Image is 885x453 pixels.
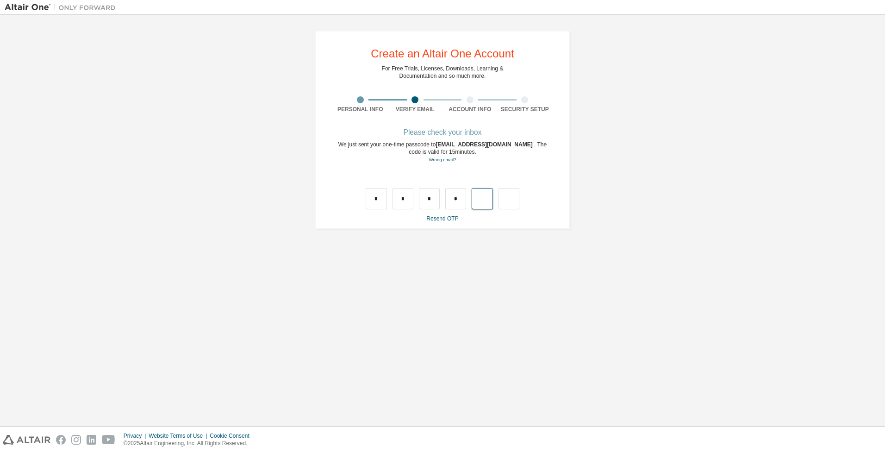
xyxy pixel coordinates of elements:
[426,215,458,222] a: Resend OTP
[333,130,552,135] div: Please check your inbox
[382,65,504,80] div: For Free Trials, Licenses, Downloads, Learning & Documentation and so much more.
[333,141,552,164] div: We just sent your one-time passcode to . The code is valid for 15 minutes.
[498,106,553,113] div: Security Setup
[371,48,514,59] div: Create an Altair One Account
[87,435,96,445] img: linkedin.svg
[436,141,534,148] span: [EMAIL_ADDRESS][DOMAIN_NAME]
[442,106,498,113] div: Account Info
[210,432,255,440] div: Cookie Consent
[5,3,120,12] img: Altair One
[124,432,149,440] div: Privacy
[429,157,456,162] a: Go back to the registration form
[3,435,50,445] img: altair_logo.svg
[56,435,66,445] img: facebook.svg
[149,432,210,440] div: Website Terms of Use
[102,435,115,445] img: youtube.svg
[333,106,388,113] div: Personal Info
[71,435,81,445] img: instagram.svg
[388,106,443,113] div: Verify Email
[124,440,255,447] p: © 2025 Altair Engineering, Inc. All Rights Reserved.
